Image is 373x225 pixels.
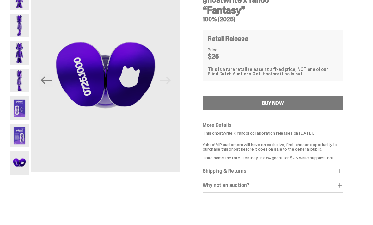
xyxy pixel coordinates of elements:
[10,151,29,175] img: Yahoo-HG---7.png
[203,168,343,174] div: Shipping & Returns
[252,71,303,77] span: Get it before it sells out.
[10,14,29,37] img: Yahoo-HG---2.png
[10,124,29,147] img: Yahoo-HG---6.png
[208,35,248,42] h4: Retail Release
[10,41,29,65] img: Yahoo-HG---3.png
[262,101,284,106] div: BUY NOW
[203,131,343,135] p: This ghostwrite x Yahoo! collaboration releases on [DATE].
[203,96,343,110] button: BUY NOW
[203,122,231,128] span: More Details
[203,5,343,15] h3: “Fantasy”
[208,53,239,60] dd: $25
[10,96,29,120] img: Yahoo-HG---5.png
[203,16,343,22] h5: 100% (2025)
[208,67,338,76] div: This is a rare retail release at a fixed price, NOT one of our Blind Dutch Auctions.
[203,182,343,189] div: Why not an auction?
[10,69,29,92] img: Yahoo-HG---4.png
[39,74,53,87] button: Previous
[203,138,343,160] p: Yahoo! VIP customers will have an exclusive, first-chance opportunity to purchase this ghost befo...
[208,48,239,52] dt: Price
